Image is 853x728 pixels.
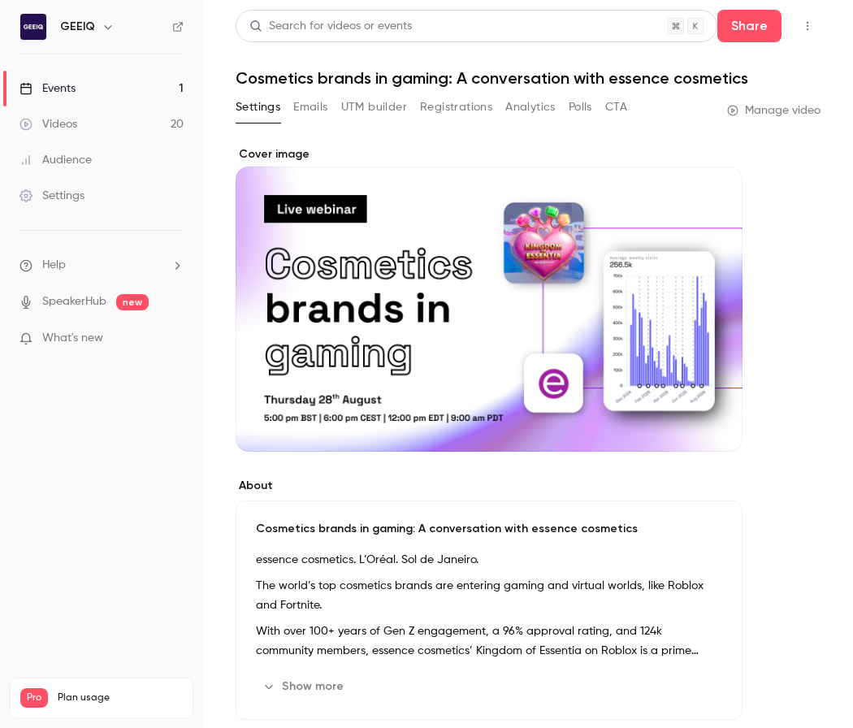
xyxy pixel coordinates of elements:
[256,576,722,615] p: The world’s top cosmetics brands are entering gaming and virtual worlds, like Roblox and Fortnite.
[256,550,722,570] p: essence cosmetics. L’Oréal. Sol de Janeiro.
[58,691,183,704] span: Plan usage
[42,257,66,274] span: Help
[727,102,821,119] a: Manage video
[341,94,407,120] button: UTM builder
[420,94,492,120] button: Registrations
[19,116,77,132] div: Videos
[60,19,95,35] h6: GEEIQ
[605,94,627,120] button: CTA
[505,94,556,120] button: Analytics
[42,293,106,310] a: SpeakerHub
[717,10,782,42] button: Share
[236,94,280,120] button: Settings
[249,18,412,35] div: Search for videos or events
[116,294,149,310] span: new
[164,331,184,346] iframe: Noticeable Trigger
[256,674,353,700] button: Show more
[19,257,184,274] li: help-dropdown-opener
[236,478,743,494] label: About
[236,68,821,88] h1: Cosmetics brands in gaming: A conversation with essence cosmetics
[42,330,103,347] span: What's new
[20,688,48,708] span: Pro
[19,188,84,204] div: Settings
[236,146,743,452] section: Cover image
[256,622,722,661] p: With over 100+ years of Gen Z engagement, a 96% approval rating, and 124k community members, esse...
[20,14,46,40] img: GEEIQ
[293,94,327,120] button: Emails
[236,146,743,162] label: Cover image
[569,94,592,120] button: Polls
[256,521,722,537] p: Cosmetics brands in gaming: A conversation with essence cosmetics
[19,80,76,97] div: Events
[19,152,92,168] div: Audience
